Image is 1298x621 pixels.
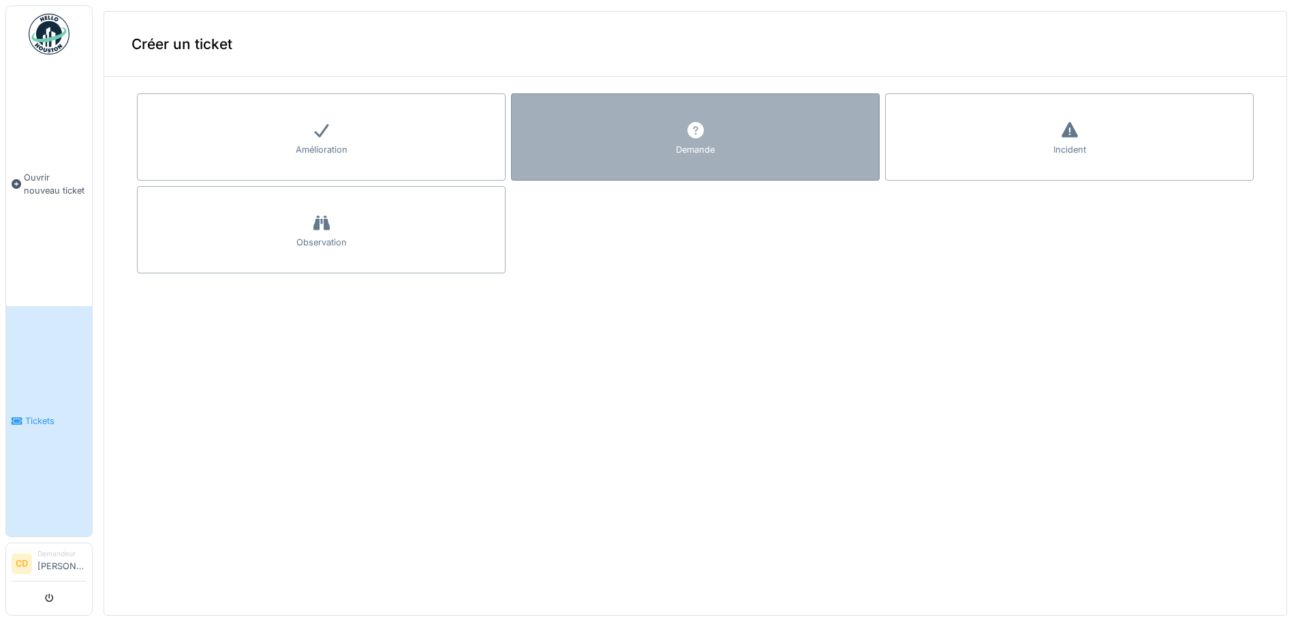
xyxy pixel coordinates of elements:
li: CD [12,554,32,574]
img: Badge_color-CXgf-gQk.svg [29,14,69,55]
a: CD Demandeur[PERSON_NAME] [12,549,87,581]
div: Demandeur [37,549,87,559]
a: Tickets [6,306,92,537]
div: Créer un ticket [104,12,1286,77]
span: Ouvrir nouveau ticket [24,171,87,197]
li: [PERSON_NAME] [37,549,87,578]
a: Ouvrir nouveau ticket [6,62,92,306]
div: Demande [676,143,715,156]
div: Amélioration [296,143,347,156]
div: Incident [1053,143,1086,156]
div: Observation [296,236,347,249]
span: Tickets [25,414,87,427]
